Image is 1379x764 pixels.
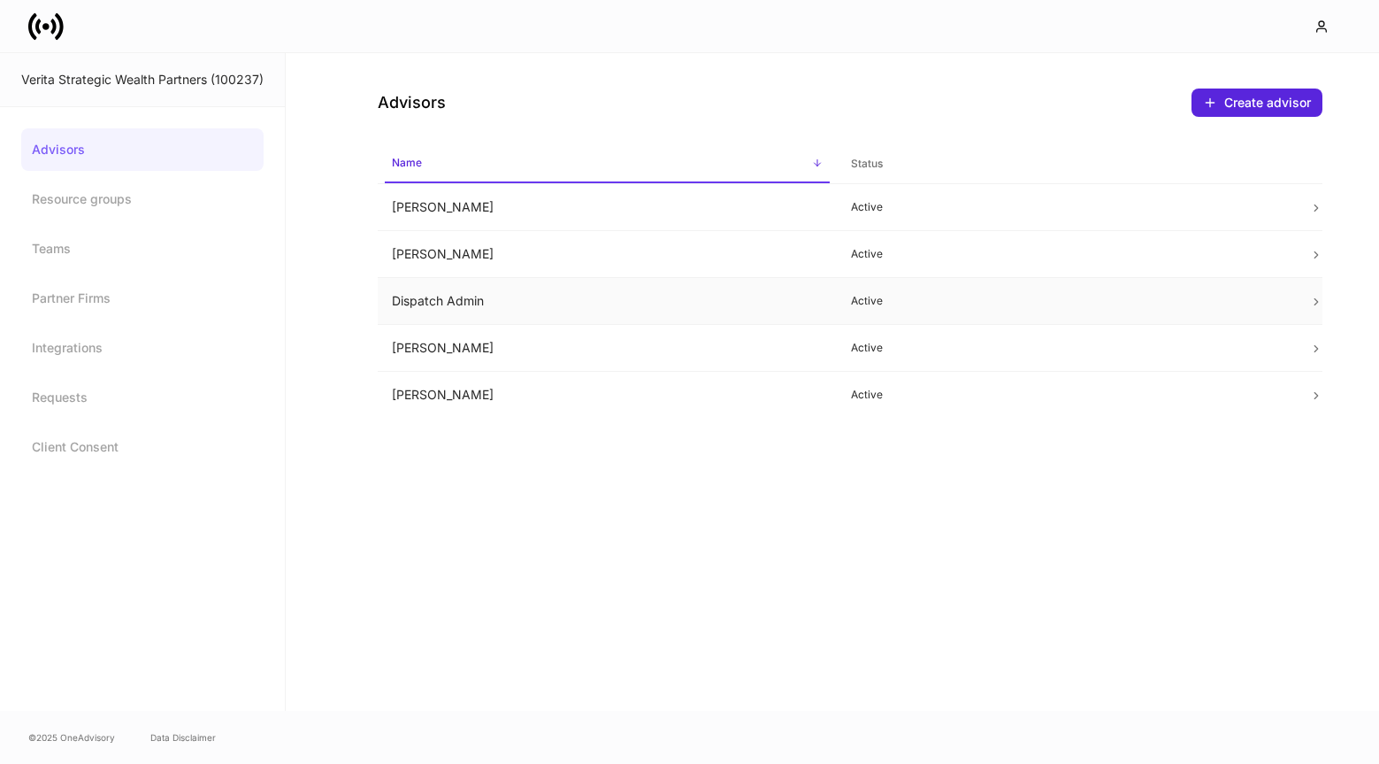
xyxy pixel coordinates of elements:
p: Active [851,200,1282,214]
h6: Status [851,155,883,172]
a: Client Consent [21,426,264,468]
td: [PERSON_NAME] [378,231,837,278]
a: Integrations [21,327,264,369]
a: Partner Firms [21,277,264,320]
td: Dispatch Admin [378,278,837,325]
p: Active [851,247,1282,261]
div: Create advisor [1224,94,1311,112]
a: Teams [21,228,264,270]
button: Create advisor [1191,89,1322,117]
h4: Advisors [378,92,446,113]
p: Active [851,341,1282,355]
a: Requests [21,376,264,419]
span: Status [844,146,1289,182]
span: © 2025 OneAdvisory [28,730,115,745]
td: [PERSON_NAME] [378,325,837,372]
span: Name [385,145,830,183]
div: Verita Strategic Wealth Partners (100237) [21,71,264,89]
td: [PERSON_NAME] [378,184,837,231]
a: Advisors [21,128,264,171]
td: [PERSON_NAME] [378,372,837,419]
a: Data Disclaimer [150,730,216,745]
p: Active [851,294,1282,308]
p: Active [851,388,1282,402]
a: Resource groups [21,178,264,220]
h6: Name [392,154,422,171]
